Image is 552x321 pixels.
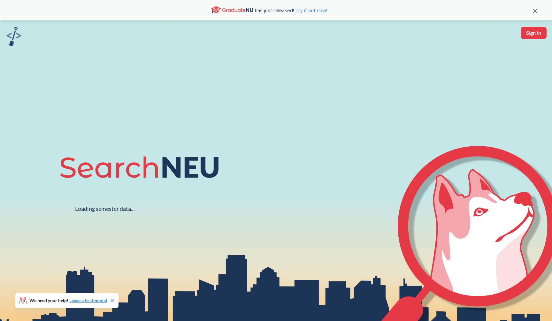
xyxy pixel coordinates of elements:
div: Loading semester data... [75,205,135,212]
a: Leave a testimonial [69,298,107,303]
span: We need your help! [29,298,107,303]
a: Try it out now! [294,7,327,13]
span: has just released! [255,7,327,14]
img: sandbox logo [6,27,21,46]
button: Sign In [521,27,547,39]
a: sandbox logo [6,27,21,48]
